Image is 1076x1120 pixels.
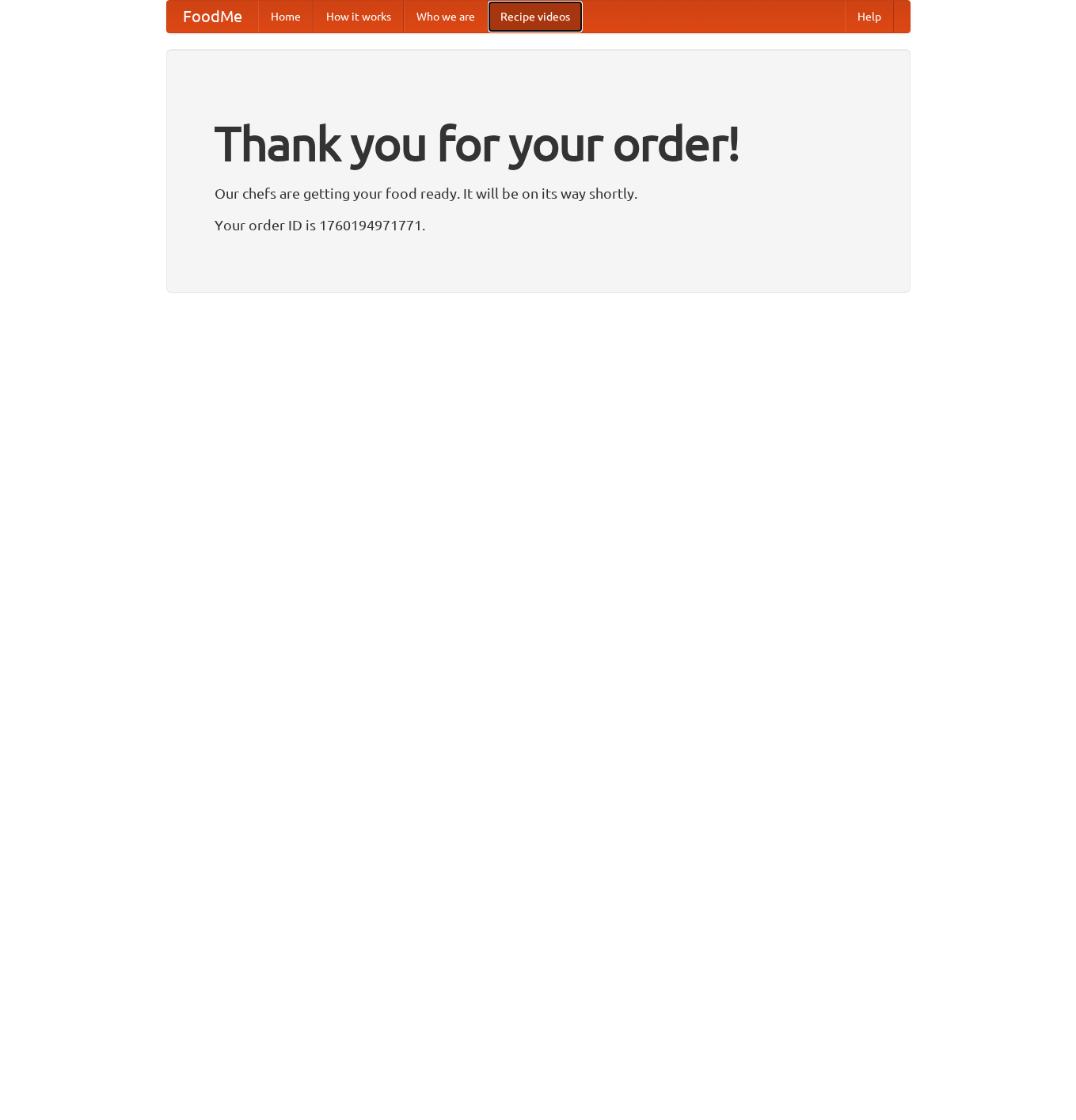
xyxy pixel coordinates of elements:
[314,1,404,32] a: How it works
[258,1,314,32] a: Home
[215,213,862,237] p: Your order ID is 1760194971771.
[404,1,488,32] a: Who we are
[167,1,258,32] a: FoodMe
[215,105,862,181] h1: Thank you for your order!
[488,1,583,32] a: Recipe videos
[215,181,862,205] p: Our chefs are getting your food ready. It will be on its way shortly.
[845,1,894,32] a: Help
